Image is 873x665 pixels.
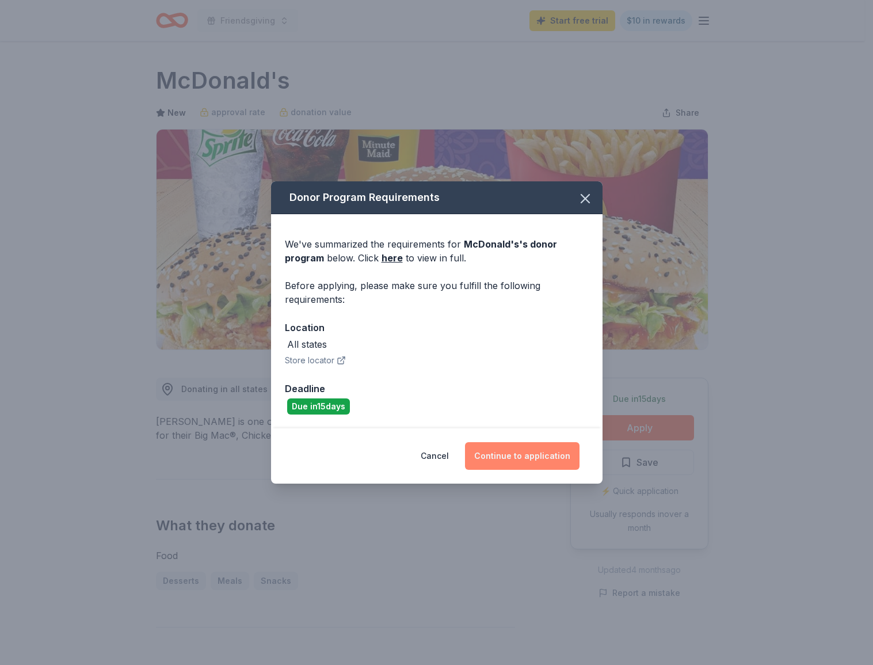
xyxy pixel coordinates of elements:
[285,237,589,265] div: We've summarized the requirements for below. Click to view in full.
[287,398,350,415] div: Due in 15 days
[285,354,346,367] button: Store locator
[285,279,589,306] div: Before applying, please make sure you fulfill the following requirements:
[271,181,603,214] div: Donor Program Requirements
[285,320,589,335] div: Location
[421,442,449,470] button: Cancel
[287,337,327,351] div: All states
[465,442,580,470] button: Continue to application
[285,381,589,396] div: Deadline
[382,251,403,265] a: here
